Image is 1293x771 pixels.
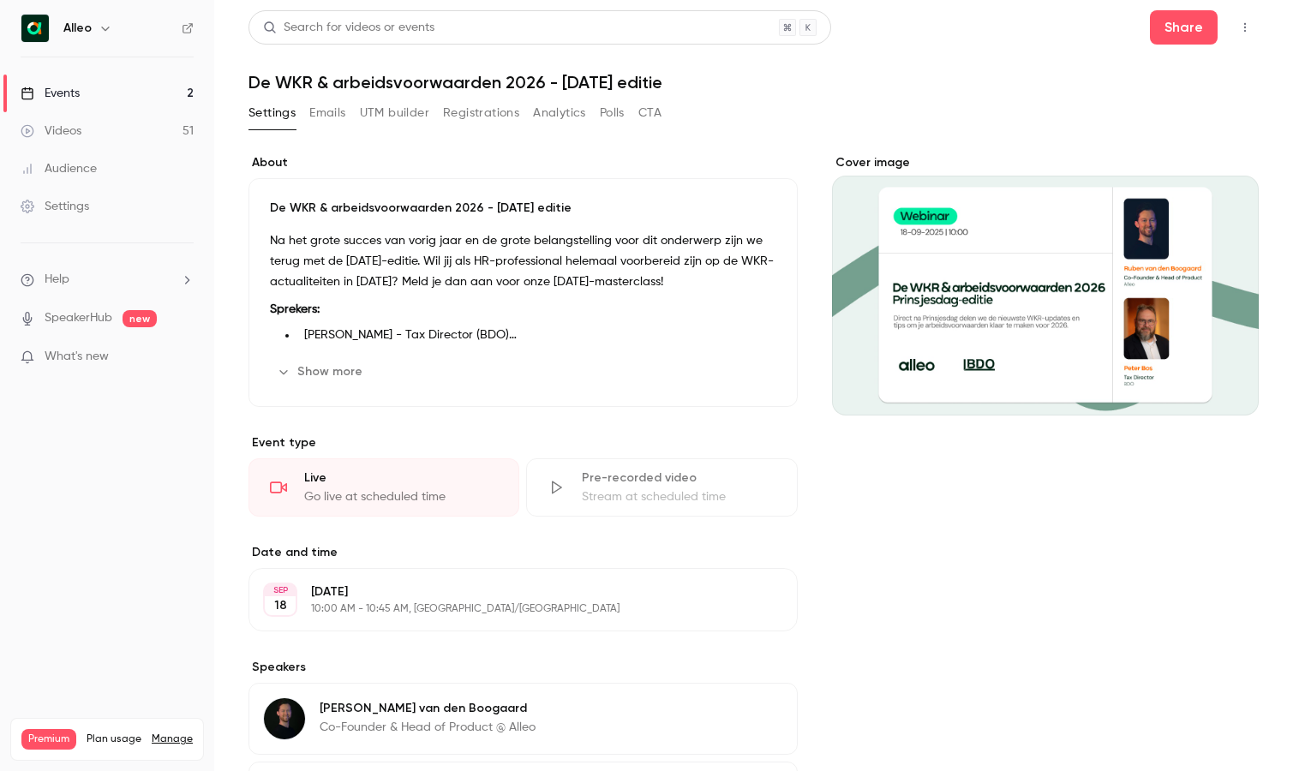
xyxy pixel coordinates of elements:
[45,309,112,327] a: SpeakerHub
[526,458,797,517] div: Pre-recorded videoStream at scheduled time
[21,15,49,42] img: Alleo
[248,683,798,755] div: Ruben van den Boogaard[PERSON_NAME] van den BoogaardCo-Founder & Head of Product @ Alleo
[21,271,194,289] li: help-dropdown-opener
[21,729,76,750] span: Premium
[320,719,536,736] p: Co-Founder & Head of Product @ Alleo
[173,350,194,365] iframe: Noticeable Trigger
[152,732,193,746] a: Manage
[270,303,320,315] strong: Sprekers:
[21,85,80,102] div: Events
[21,160,97,177] div: Audience
[248,72,1259,93] h1: De WKR & arbeidsvoorwaarden 2026 - [DATE] editie
[45,271,69,289] span: Help
[600,99,625,127] button: Polls
[248,659,798,676] label: Speakers
[248,458,519,517] div: LiveGo live at scheduled time
[63,20,92,37] h6: Alleo
[832,154,1259,171] label: Cover image
[309,99,345,127] button: Emails
[832,154,1259,415] section: Cover image
[248,434,798,451] p: Event type
[87,732,141,746] span: Plan usage
[638,99,661,127] button: CTA
[582,488,775,505] div: Stream at scheduled time
[270,230,776,292] p: Na het grote succes van vorig jaar en de grote belangstelling voor dit onderwerp zijn we terug me...
[123,310,157,327] span: new
[311,602,707,616] p: 10:00 AM - 10:45 AM, [GEOGRAPHIC_DATA]/[GEOGRAPHIC_DATA]
[248,99,296,127] button: Settings
[21,198,89,215] div: Settings
[297,326,776,344] li: [PERSON_NAME] - Tax Director (BDO)
[21,123,81,140] div: Videos
[304,488,498,505] div: Go live at scheduled time
[264,698,305,739] img: Ruben van den Boogaard
[270,200,776,217] p: De WKR & arbeidsvoorwaarden 2026 - [DATE] editie
[304,469,498,487] div: Live
[311,583,707,601] p: [DATE]
[248,544,798,561] label: Date and time
[45,348,109,366] span: What's new
[443,99,519,127] button: Registrations
[274,597,287,614] p: 18
[320,700,536,717] p: [PERSON_NAME] van den Boogaard
[1150,10,1218,45] button: Share
[248,154,798,171] label: About
[263,19,434,37] div: Search for videos or events
[270,358,373,385] button: Show more
[265,584,296,596] div: SEP
[360,99,429,127] button: UTM builder
[533,99,586,127] button: Analytics
[582,469,775,487] div: Pre-recorded video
